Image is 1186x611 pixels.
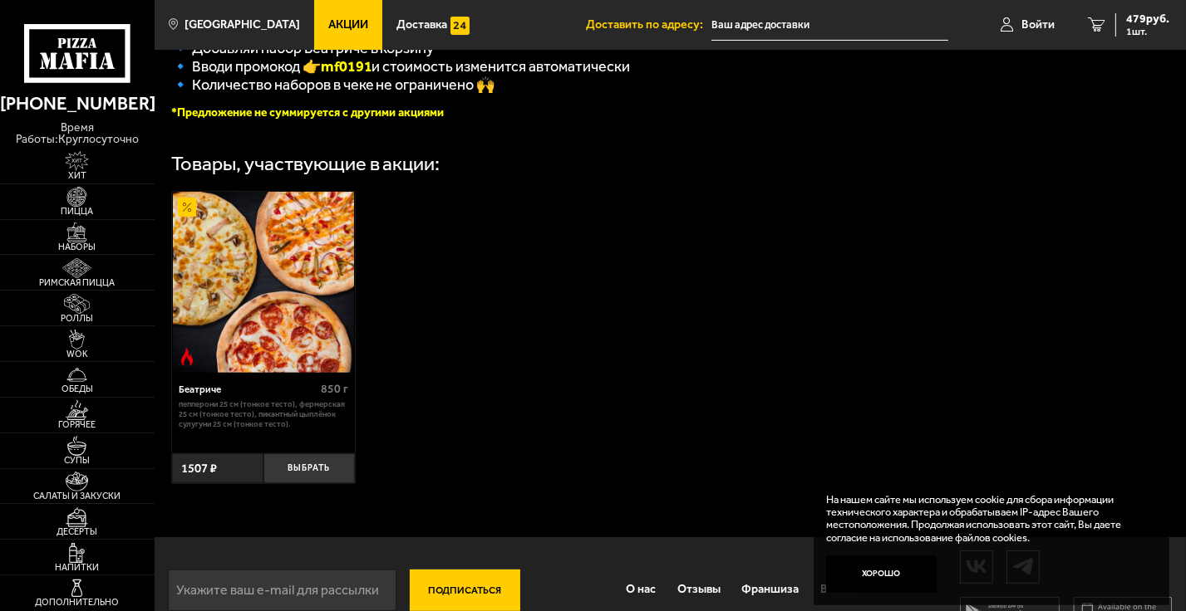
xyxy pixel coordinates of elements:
[178,348,196,366] img: Острое блюдо
[396,19,447,31] span: Доставка
[168,569,396,611] input: Укажите ваш e-mail для рассылки
[321,382,348,396] span: 850 г
[328,19,368,31] span: Акции
[171,57,631,76] span: 🔹 Вводи промокод 👉 и стоимость изменится автоматически
[410,569,521,611] button: Подписаться
[731,569,810,610] a: Франшиза
[179,399,348,429] p: Пепперони 25 см (тонкое тесто), Фермерская 25 см (тонкое тесто), Пикантный цыплёнок сулугуни 25 с...
[171,76,495,94] span: 🔹 Количество наборов в чеке не ограничено 🙌
[185,19,300,31] span: [GEOGRAPHIC_DATA]
[810,569,882,610] a: Вакансии
[826,493,1147,545] p: На нашем сайте мы используем cookie для сбора информации технического характера и обрабатываем IP...
[1126,13,1169,25] span: 479 руб.
[171,154,440,174] div: Товары, участвующие в акции:
[321,57,372,76] b: mf0191
[711,10,948,41] input: Ваш адрес доставки
[171,105,445,120] font: *Предложение не суммируется с другими акциями
[179,384,317,395] div: Беатриче
[178,198,196,216] img: Акционный
[1126,27,1169,37] span: 1 шт.
[615,569,667,610] a: О нас
[181,461,217,476] span: 1507 ₽
[450,17,469,35] img: 15daf4d41897b9f0e9f617042186c801.svg
[586,19,711,31] span: Доставить по адресу:
[667,569,731,610] a: Отзывы
[1021,19,1055,31] span: Войти
[172,192,355,373] a: АкционныйОстрое блюдоБеатриче
[826,555,937,593] button: Хорошо
[263,453,355,483] button: Выбрать
[173,192,354,373] img: Беатриче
